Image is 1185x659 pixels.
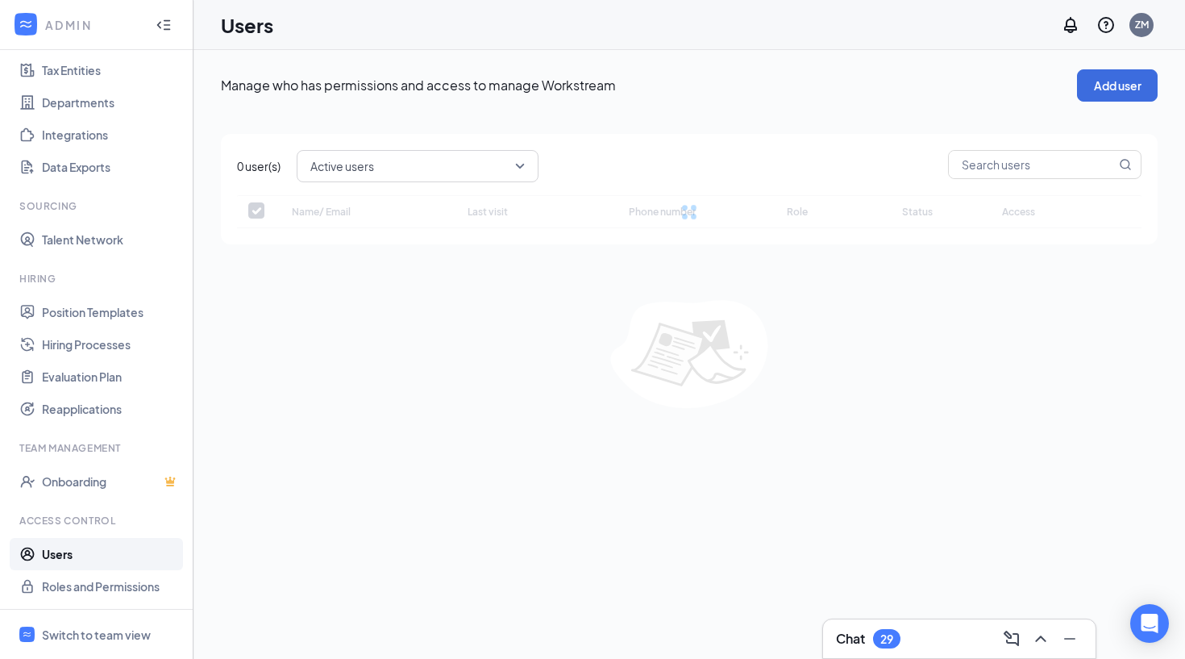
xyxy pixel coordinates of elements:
h1: Users [221,11,273,39]
svg: MagnifyingGlass [1119,158,1132,171]
div: Access control [19,514,177,528]
a: Talent Network [42,223,180,256]
a: Evaluation Plan [42,361,180,393]
div: Hiring [19,272,177,286]
svg: ComposeMessage [1002,629,1021,649]
svg: ChevronUp [1031,629,1050,649]
input: Search users [949,151,1116,178]
div: ZM [1135,18,1149,31]
span: Active users [310,154,374,178]
div: Sourcing [19,199,177,213]
a: OnboardingCrown [42,465,180,498]
svg: WorkstreamLogo [22,629,32,640]
div: 29 [880,632,893,646]
a: Users [42,538,180,570]
button: ComposeMessage [999,626,1025,652]
button: Minimize [1057,626,1083,652]
a: Tax Entities [42,54,180,86]
svg: Collapse [156,17,172,33]
p: Manage who has permissions and access to manage Workstream [221,77,1077,94]
a: Hiring Processes [42,328,180,361]
div: Switch to team view [42,627,151,643]
h3: Chat [836,630,865,648]
a: Data Exports [42,151,180,183]
span: 0 user(s) [237,157,281,175]
div: ADMIN [45,17,141,33]
button: ChevronUp [1028,626,1054,652]
a: Departments [42,86,180,119]
div: Team Management [19,441,177,455]
a: Position Templates [42,296,180,328]
svg: Minimize [1060,629,1079,649]
a: Reapplications [42,393,180,425]
svg: Notifications [1061,15,1080,35]
button: Add user [1077,69,1158,102]
svg: WorkstreamLogo [18,16,34,32]
a: Roles and Permissions [42,570,180,603]
a: Integrations [42,119,180,151]
svg: QuestionInfo [1096,15,1116,35]
div: Open Intercom Messenger [1130,604,1169,643]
